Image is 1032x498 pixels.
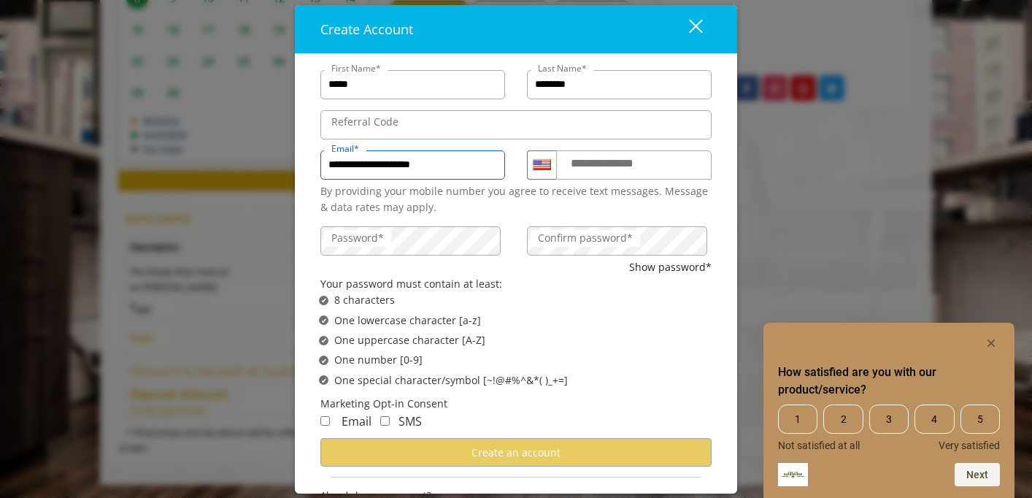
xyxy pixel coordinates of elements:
div: Country [527,150,556,180]
input: ConfirmPassword [527,226,707,256]
button: close dialog [662,14,712,44]
span: Not satisfied at all [778,440,860,451]
input: Lastname [527,70,712,99]
h2: How satisfied are you with our product/service? Select an option from 1 to 5, with 1 being Not sa... [778,364,1000,399]
label: Referral Code [324,114,406,130]
span: One uppercase character [A-Z] [334,332,485,348]
span: ✔ [321,355,327,367]
input: Password [320,226,501,256]
span: Email [342,413,371,429]
span: 4 [914,405,954,434]
div: How satisfied are you with our product/service? Select an option from 1 to 5, with 1 being Not sa... [778,405,1000,451]
button: Show password* [629,259,712,275]
span: 5 [960,405,1000,434]
button: Create an account [320,438,712,467]
label: Password* [324,230,391,246]
span: 8 characters [334,292,395,308]
span: ✔ [321,294,327,306]
span: ✔ [321,315,327,326]
span: One special character/symbol [~!@#%^&*( )_+=] [334,372,568,388]
input: ReferralCode [320,110,712,139]
div: close dialog [672,18,701,40]
div: Marketing Opt-in Consent [320,396,712,412]
input: Receive Marketing SMS [380,415,390,425]
div: Your password must contain at least: [320,276,712,292]
span: One number [0-9] [334,352,423,368]
div: How satisfied are you with our product/service? Select an option from 1 to 5, with 1 being Not sa... [778,334,1000,486]
span: 2 [823,405,863,434]
span: SMS [398,413,422,429]
div: By providing your mobile number you agree to receive text messages. Message & data rates may apply. [320,183,712,216]
input: Email [320,150,505,180]
input: FirstName [320,70,505,99]
span: ✔ [321,375,327,386]
label: Last Name* [531,61,594,75]
label: Email* [324,142,366,156]
label: Confirm password* [531,230,640,246]
button: Next question [955,463,1000,486]
label: First Name* [324,61,388,75]
span: 1 [778,405,817,434]
span: ✔ [321,334,327,346]
span: One lowercase character [a-z] [334,313,481,329]
span: Create Account [320,20,413,38]
button: Hide survey [982,334,1000,352]
span: Create an account [471,445,561,459]
span: Very satisfied [939,440,1000,451]
input: Receive Marketing Email [320,415,330,425]
span: 3 [869,405,909,434]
